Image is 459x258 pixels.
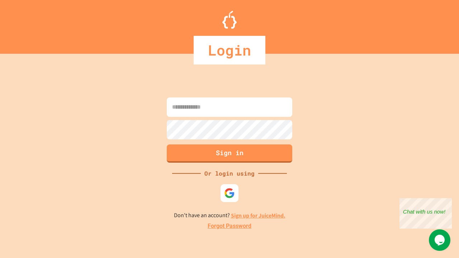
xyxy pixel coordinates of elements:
iframe: chat widget [399,198,452,229]
a: Sign up for JuiceMind. [231,212,285,219]
iframe: chat widget [429,229,452,251]
div: Login [194,36,265,64]
p: Don't have an account? [174,211,285,220]
button: Sign in [167,144,292,163]
img: google-icon.svg [224,188,235,199]
a: Forgot Password [208,222,251,230]
div: Or login using [201,169,258,178]
img: Logo.svg [222,11,237,29]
